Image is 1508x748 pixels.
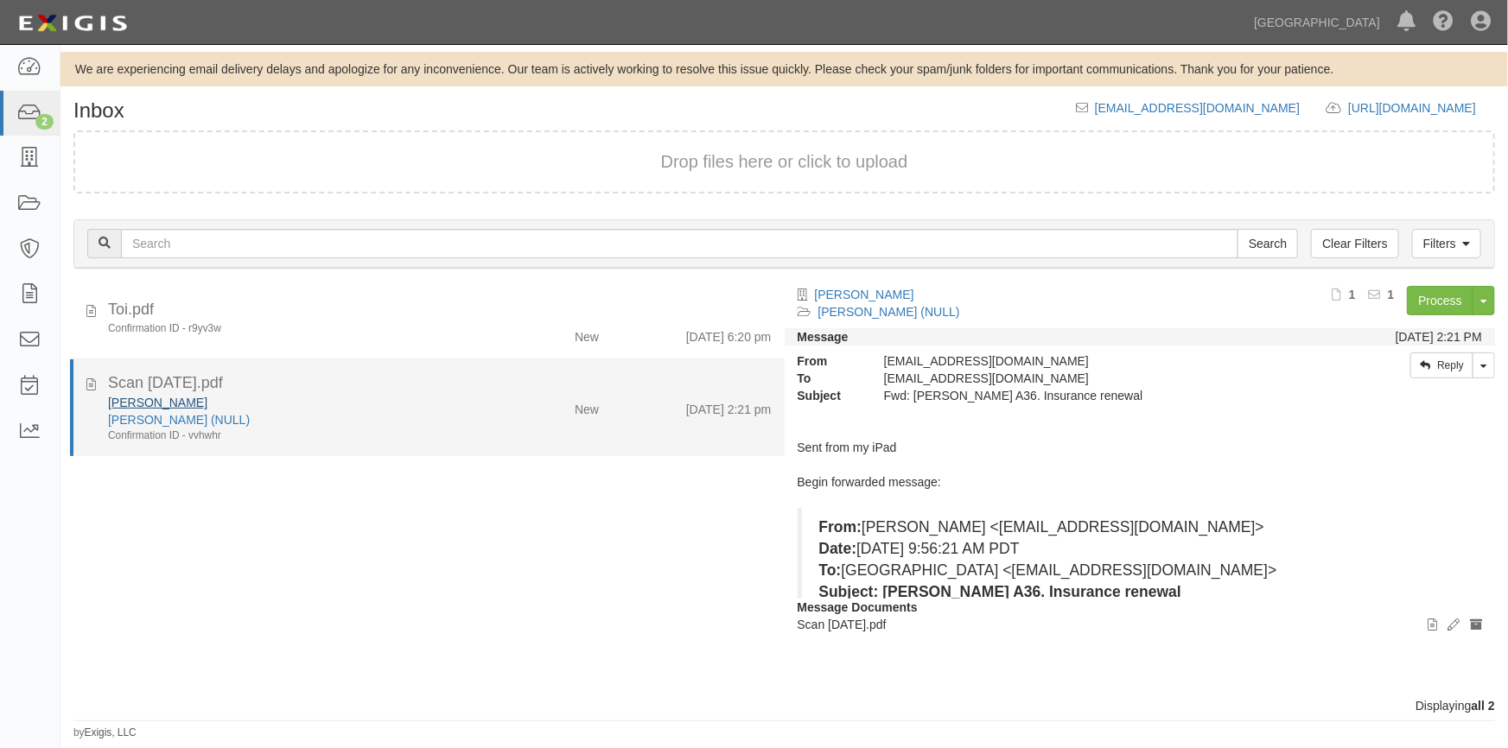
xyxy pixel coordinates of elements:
[798,600,918,614] strong: Message Documents
[785,352,871,370] strong: From
[1245,5,1389,40] a: [GEOGRAPHIC_DATA]
[108,396,207,409] a: [PERSON_NAME]
[73,99,124,122] h1: Inbox
[798,456,1483,508] div: Begin forwarded message:
[108,321,484,336] div: Confirmation ID - r9yv3w
[819,583,879,600] b: Subject:
[1348,101,1495,115] a: [URL][DOMAIN_NAME]
[1448,619,1460,631] i: Edit document
[1407,286,1473,315] a: Process
[871,370,1305,387] div: agreement-jxcrkc@sbh.complianz.com
[1388,288,1395,301] b: 1
[108,428,484,443] div: Confirmation ID - vvhwhr
[686,394,772,418] div: [DATE] 2:21 pm
[785,370,871,387] strong: To
[1472,699,1495,713] b: all 2
[108,411,484,428] div: WENDY (NULL)
[575,321,599,345] div: New
[85,726,137,738] a: Exigis, LLC
[35,114,54,130] div: 2
[73,726,137,740] small: by
[819,517,1466,624] div: [PERSON_NAME] <[EMAIL_ADDRESS][DOMAIN_NAME]> [DATE] 9:56:21 AM PDT [GEOGRAPHIC_DATA] <[EMAIL_ADDR...
[882,583,1181,600] b: [PERSON_NAME] A36. Insurance renewal
[819,518,862,536] b: From:
[871,352,1305,370] div: [EMAIL_ADDRESS][DOMAIN_NAME]
[818,305,960,319] a: [PERSON_NAME] (NULL)
[108,394,484,411] div: Tim Dwyer
[1470,619,1482,631] i: Archive document
[798,330,849,344] strong: Message
[1311,229,1398,258] a: Clear Filters
[1433,12,1454,33] i: Help Center - Complianz
[686,321,772,345] div: [DATE] 6:20 pm
[108,372,772,395] div: Scan Jun 29, 2025.pdf
[661,149,908,174] button: Drop files here or click to upload
[798,616,1483,633] p: Scan [DATE].pdf
[1349,288,1356,301] b: 1
[1410,352,1473,378] a: Reply
[819,540,857,557] b: Date:
[1238,229,1298,258] input: Search
[785,387,871,404] strong: Subject
[815,288,914,301] a: [PERSON_NAME]
[819,561,842,579] b: To:
[1428,619,1437,631] i: View
[1095,101,1300,115] a: [EMAIL_ADDRESS][DOMAIN_NAME]
[1412,229,1481,258] a: Filters
[121,229,1238,258] input: Search
[60,60,1508,78] div: We are experiencing email delivery delays and apologize for any inconvenience. Our team is active...
[60,697,1508,714] div: Displaying
[575,394,599,418] div: New
[108,413,250,427] a: [PERSON_NAME] (NULL)
[1396,328,1482,345] div: [DATE] 2:21 PM
[871,387,1305,404] div: Fwd: WENDY A36. Insurance renewal
[108,299,772,321] div: Toi.pdf
[13,8,132,39] img: logo-5460c22ac91f19d4615b14bd174203de0afe785f0fc80cf4dbbc73dc1793850b.png
[798,439,1483,456] div: Sent from my iPad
